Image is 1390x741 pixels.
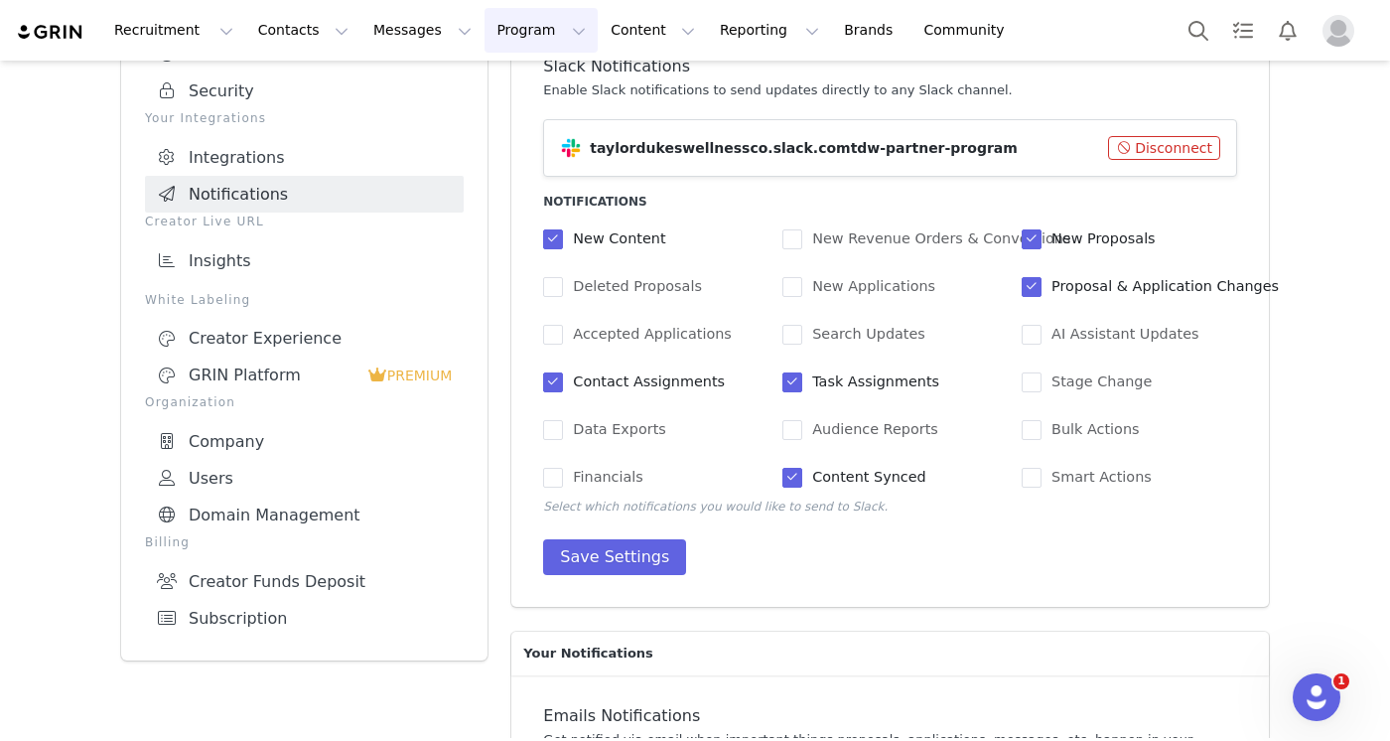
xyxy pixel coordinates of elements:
[563,372,725,391] span: Contact Assignments
[543,707,1237,725] div: Emails Notifications
[145,176,464,213] a: Notifications
[145,497,464,533] a: Domain Management
[145,73,464,109] a: Security
[543,539,686,575] button: Save Settings
[802,229,1070,248] span: New Revenue Orders & Conversions
[1042,420,1139,439] span: Bulk Actions
[523,644,653,664] span: Your Notifications
[1322,15,1354,47] img: placeholder-profile.jpg
[543,80,1237,100] p: Enable Slack notifications to send updates directly to any Slack channel.
[145,109,464,127] p: Your Integrations
[543,498,1237,516] p: Select which notifications you would like to send to Slack.
[1177,8,1220,53] button: Search
[1042,372,1152,391] span: Stage Change
[563,468,643,487] span: Financials
[1266,8,1310,53] button: Notifications
[543,58,1237,75] div: Slack Notifications
[563,420,666,439] span: Data Exports
[563,277,702,296] span: Deleted Proposals
[145,291,464,309] p: White Labeling
[145,533,464,551] p: Billing
[157,366,367,385] div: GRIN Platform
[145,213,464,230] p: Creator Live URL
[145,139,464,176] a: Integrations
[1042,325,1198,344] span: AI Assistant Updates
[145,600,464,637] a: Subscription
[1042,277,1279,296] span: Proposal & Application Changes
[802,420,938,439] span: Audience Reports
[485,8,598,53] button: Program
[563,325,732,344] span: Accepted Applications
[590,140,1018,156] span: taylordukeswellnessco.slack.comtdw-partner-program
[361,8,484,53] button: Messages
[832,8,910,53] a: Brands
[1042,468,1152,487] span: Smart Actions
[1311,15,1374,47] button: Profile
[16,23,85,42] img: grin logo
[1042,229,1156,248] span: New Proposals
[543,193,1237,211] label: Notifications
[599,8,707,53] button: Content
[145,393,464,411] p: Organization
[387,368,453,383] span: PREMIUM
[802,468,925,487] span: Content Synced
[1333,673,1349,689] span: 1
[1293,673,1340,721] iframe: Intercom live chat
[145,460,464,497] a: Users
[102,8,245,53] button: Recruitment
[157,329,452,349] div: Creator Experience
[1108,136,1220,160] button: Disconnect
[145,357,464,393] a: GRIN Platform PREMIUM
[543,216,1237,502] div: checkbox-group
[802,372,939,391] span: Task Assignments
[145,563,464,600] a: Creator Funds Deposit
[802,325,925,344] span: Search Updates
[145,242,464,279] a: Insights
[912,8,1026,53] a: Community
[145,321,464,357] a: Creator Experience
[145,423,464,460] a: Company
[1221,8,1265,53] a: Tasks
[708,8,831,53] button: Reporting
[802,277,935,296] span: New Applications
[563,229,665,248] span: New Content
[560,137,582,159] img: Slack logo
[246,8,360,53] button: Contacts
